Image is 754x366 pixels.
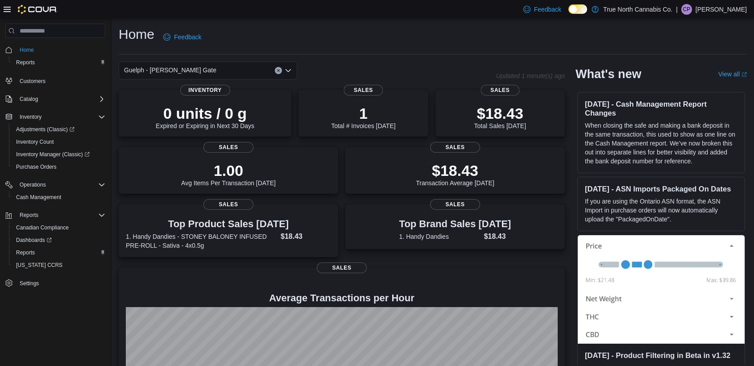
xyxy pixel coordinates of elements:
[126,232,277,250] dt: 1. Handy Dandies - STONEY BALONEY INFUSED PRE-ROLL - Sativa - 4x0.5g
[16,194,61,201] span: Cash Management
[9,161,109,173] button: Purchase Orders
[12,124,78,135] a: Adjustments (Classic)
[16,44,105,55] span: Home
[585,100,737,117] h3: [DATE] - Cash Management Report Changes
[20,181,46,188] span: Operations
[12,247,38,258] a: Reports
[181,162,276,179] p: 1.00
[16,138,54,146] span: Inventory Count
[474,104,526,122] p: $18.43
[484,231,511,242] dd: $18.43
[520,0,565,18] a: Feedback
[12,162,60,172] a: Purchase Orders
[285,67,292,74] button: Open list of options
[416,162,494,187] div: Transaction Average [DATE]
[742,72,747,77] svg: External link
[12,124,105,135] span: Adjustments (Classic)
[16,126,75,133] span: Adjustments (Classic)
[585,197,737,224] p: If you are using the Ontario ASN format, the ASN Import in purchase orders will now automatically...
[12,235,105,245] span: Dashboards
[9,123,109,136] a: Adjustments (Classic)
[16,94,105,104] span: Catalog
[12,260,105,270] span: Washington CCRS
[12,235,55,245] a: Dashboards
[281,231,331,242] dd: $18.43
[16,75,105,86] span: Customers
[16,224,69,231] span: Canadian Compliance
[203,199,253,210] span: Sales
[181,162,276,187] div: Avg Items Per Transaction [DATE]
[9,234,109,246] a: Dashboards
[331,104,395,122] p: 1
[20,46,34,54] span: Home
[5,40,105,313] nav: Complex example
[681,4,692,15] div: Chris Pereira
[156,104,254,122] p: 0 units / 0 g
[9,246,109,259] button: Reports
[2,93,109,105] button: Catalog
[16,210,105,220] span: Reports
[16,151,90,158] span: Inventory Manager (Classic)
[275,67,282,74] button: Clear input
[430,199,480,210] span: Sales
[119,25,154,43] h1: Home
[568,4,587,14] input: Dark Mode
[174,33,201,42] span: Feedback
[20,78,46,85] span: Customers
[20,113,41,121] span: Inventory
[696,4,747,15] p: [PERSON_NAME]
[12,137,105,147] span: Inventory Count
[20,212,38,219] span: Reports
[16,112,45,122] button: Inventory
[534,5,561,14] span: Feedback
[9,148,109,161] a: Inventory Manager (Classic)
[12,57,38,68] a: Reports
[2,277,109,290] button: Settings
[156,104,254,129] div: Expired or Expiring in Next 30 Days
[2,179,109,191] button: Operations
[16,210,42,220] button: Reports
[683,4,691,15] span: CP
[399,232,481,241] dt: 1. Handy Dandies
[16,179,105,190] span: Operations
[331,104,395,129] div: Total # Invoices [DATE]
[16,278,105,289] span: Settings
[2,74,109,87] button: Customers
[585,121,737,166] p: When closing the safe and making a bank deposit in the same transaction, this used to show as one...
[12,57,105,68] span: Reports
[416,162,494,179] p: $18.43
[12,222,72,233] a: Canadian Compliance
[585,351,737,360] h3: [DATE] - Product Filtering in Beta in v1.32
[16,179,50,190] button: Operations
[16,237,52,244] span: Dashboards
[317,262,367,273] span: Sales
[12,222,105,233] span: Canadian Compliance
[9,221,109,234] button: Canadian Compliance
[16,278,42,289] a: Settings
[16,163,57,171] span: Purchase Orders
[9,191,109,204] button: Cash Management
[20,96,38,103] span: Catalog
[124,65,216,75] span: Guelph - [PERSON_NAME] Gate
[16,94,41,104] button: Catalog
[180,85,230,96] span: Inventory
[126,219,331,229] h3: Top Product Sales [DATE]
[16,45,37,55] a: Home
[203,142,253,153] span: Sales
[16,112,105,122] span: Inventory
[160,28,205,46] a: Feedback
[9,259,109,271] button: [US_STATE] CCRS
[2,209,109,221] button: Reports
[576,67,641,81] h2: What's new
[126,293,558,304] h4: Average Transactions per Hour
[12,137,58,147] a: Inventory Count
[474,104,526,129] div: Total Sales [DATE]
[2,43,109,56] button: Home
[16,249,35,256] span: Reports
[12,247,105,258] span: Reports
[16,59,35,66] span: Reports
[16,262,62,269] span: [US_STATE] CCRS
[585,184,737,193] h3: [DATE] - ASN Imports Packaged On Dates
[718,71,747,78] a: View allExternal link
